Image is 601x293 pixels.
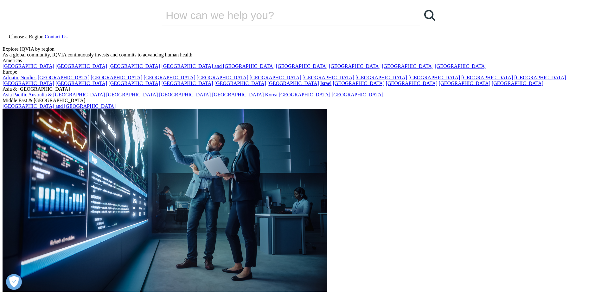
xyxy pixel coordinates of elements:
[382,63,433,69] a: [GEOGRAPHIC_DATA]
[3,98,598,103] div: Middle East & [GEOGRAPHIC_DATA]
[3,75,19,80] a: Adriatic
[435,63,486,69] a: [GEOGRAPHIC_DATA]
[106,92,158,97] a: [GEOGRAPHIC_DATA]
[214,81,266,86] a: [GEOGRAPHIC_DATA]
[333,81,384,86] a: [GEOGRAPHIC_DATA]
[3,52,598,58] div: As a global community, IQVIA continuously invests and commits to advancing human health.
[3,86,598,92] div: Asia & [GEOGRAPHIC_DATA]
[420,6,439,25] a: Search
[303,75,354,80] a: [GEOGRAPHIC_DATA]
[439,81,490,86] a: [GEOGRAPHIC_DATA]
[161,63,274,69] a: [GEOGRAPHIC_DATA] and [GEOGRAPHIC_DATA]
[161,81,213,86] a: [GEOGRAPHIC_DATA]
[144,75,195,80] a: [GEOGRAPHIC_DATA]
[6,274,22,290] button: Open Preferences
[3,103,116,109] a: [GEOGRAPHIC_DATA] and [GEOGRAPHIC_DATA]
[3,109,327,292] img: 2093_analyzing-data-using-big-screen-display-and-laptop.png
[108,81,160,86] a: [GEOGRAPHIC_DATA]
[108,63,160,69] a: [GEOGRAPHIC_DATA]
[3,92,27,97] a: Asia Pacific
[55,63,107,69] a: [GEOGRAPHIC_DATA]
[250,75,301,80] a: [GEOGRAPHIC_DATA]
[9,34,43,39] span: Choose a Region
[38,75,89,80] a: [GEOGRAPHIC_DATA]
[276,63,328,69] a: [GEOGRAPHIC_DATA]
[3,69,598,75] div: Europe
[514,75,566,80] a: [GEOGRAPHIC_DATA]
[424,10,435,21] svg: Search
[3,58,598,63] div: Americas
[332,92,383,97] a: [GEOGRAPHIC_DATA]
[408,75,460,80] a: [GEOGRAPHIC_DATA]
[492,81,543,86] a: [GEOGRAPHIC_DATA]
[386,81,438,86] a: [GEOGRAPHIC_DATA]
[3,81,54,86] a: [GEOGRAPHIC_DATA]
[28,92,105,97] a: Australia & [GEOGRAPHIC_DATA]
[279,92,330,97] a: [GEOGRAPHIC_DATA]
[320,81,332,86] a: Israel
[162,6,402,25] input: Search
[3,63,54,69] a: [GEOGRAPHIC_DATA]
[355,75,407,80] a: [GEOGRAPHIC_DATA]
[212,92,264,97] a: [GEOGRAPHIC_DATA]
[265,92,278,97] a: Korea
[91,75,142,80] a: [GEOGRAPHIC_DATA]
[329,63,380,69] a: [GEOGRAPHIC_DATA]
[267,81,319,86] a: [GEOGRAPHIC_DATA]
[197,75,248,80] a: [GEOGRAPHIC_DATA]
[55,81,107,86] a: [GEOGRAPHIC_DATA]
[3,46,598,52] div: Explore IQVIA by region
[159,92,211,97] a: [GEOGRAPHIC_DATA]
[20,75,36,80] a: Nordics
[45,34,67,39] a: Contact Us
[461,75,513,80] a: [GEOGRAPHIC_DATA]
